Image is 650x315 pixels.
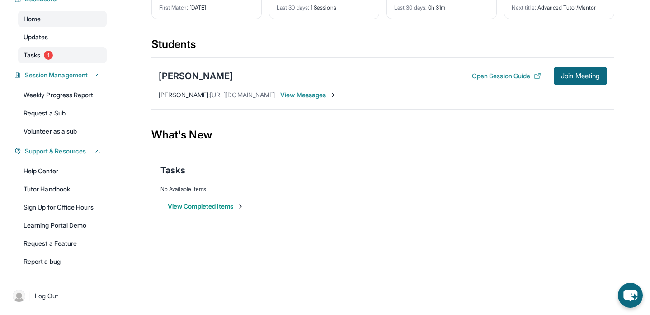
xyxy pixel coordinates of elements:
[21,71,101,80] button: Session Management
[18,217,107,234] a: Learning Portal Demo
[18,47,107,63] a: Tasks1
[330,91,337,99] img: Chevron-Right
[160,164,185,177] span: Tasks
[554,67,607,85] button: Join Meeting
[18,181,107,197] a: Tutor Handbook
[25,71,88,80] span: Session Management
[168,202,244,211] button: View Completed Items
[24,51,40,60] span: Tasks
[29,291,31,301] span: |
[210,91,275,99] span: [URL][DOMAIN_NAME]
[18,199,107,215] a: Sign Up for Office Hours
[280,91,337,100] span: View Messages
[394,4,427,11] span: Last 30 days :
[35,291,58,301] span: Log Out
[18,235,107,252] a: Request a Feature
[151,37,614,57] div: Students
[24,14,41,24] span: Home
[18,253,107,270] a: Report a bug
[160,186,605,193] div: No Available Items
[618,283,643,308] button: chat-button
[9,286,107,306] a: |Log Out
[159,70,233,82] div: [PERSON_NAME]
[18,87,107,103] a: Weekly Progress Report
[472,72,541,81] button: Open Session Guide
[561,73,600,79] span: Join Meeting
[512,4,536,11] span: Next title :
[277,4,309,11] span: Last 30 days :
[159,4,188,11] span: First Match :
[24,33,48,42] span: Updates
[18,123,107,139] a: Volunteer as a sub
[13,290,25,302] img: user-img
[159,91,210,99] span: [PERSON_NAME] :
[151,115,614,155] div: What's New
[18,163,107,179] a: Help Center
[18,29,107,45] a: Updates
[21,147,101,156] button: Support & Resources
[25,147,86,156] span: Support & Resources
[44,51,53,60] span: 1
[18,105,107,121] a: Request a Sub
[18,11,107,27] a: Home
